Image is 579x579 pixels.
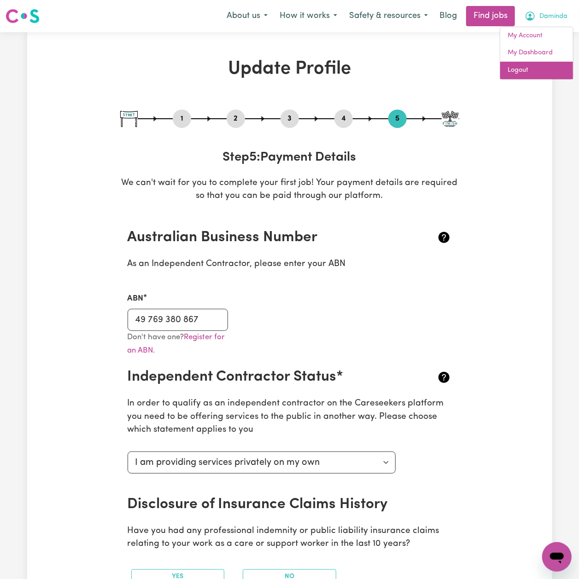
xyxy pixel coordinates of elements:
label: ABN [128,293,144,305]
span: Daminda [539,12,567,22]
small: Don't have one? [128,333,225,354]
h2: Australian Business Number [128,229,398,246]
button: Safety & resources [343,6,434,26]
a: Blog [434,6,462,26]
a: Logout [500,62,573,79]
div: My Account [500,27,573,80]
a: My Dashboard [500,44,573,62]
p: In order to qualify as an independent contractor on the Careseekers platform you need to be offer... [128,397,452,437]
button: Go to step 4 [334,113,353,125]
h2: Disclosure of Insurance Claims History [128,496,398,513]
h1: Update Profile [120,58,459,80]
img: Careseekers logo [6,8,40,24]
button: My Account [519,6,573,26]
button: About us [221,6,274,26]
button: Go to step 1 [173,113,191,125]
p: Have you had any professional indemnity or public liability insurance claims relating to your wor... [128,525,452,551]
a: Careseekers logo [6,6,40,27]
button: How it works [274,6,343,26]
button: Go to step 3 [281,113,299,125]
input: e.g. 51 824 753 556 [128,309,228,331]
h3: Step 5 : Payment Details [120,150,459,166]
p: As an Independent Contractor, please enter your ABN [128,258,452,271]
a: Find jobs [466,6,515,26]
button: Go to step 2 [227,113,245,125]
iframe: Button to launch messaging window [542,542,572,572]
a: Register for an ABN. [128,333,225,354]
button: Go to step 5 [388,113,407,125]
a: My Account [500,27,573,45]
p: We can't wait for you to complete your first job! Your payment details are required so that you c... [120,177,459,203]
h2: Independent Contractor Status* [128,368,398,386]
